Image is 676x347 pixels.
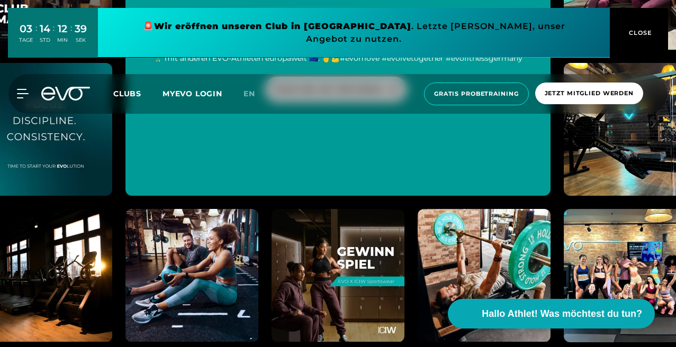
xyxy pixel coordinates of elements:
div: : [70,22,72,50]
div: SEK [75,36,87,44]
div: MIN [57,36,68,44]
span: Clubs [113,89,141,98]
img: evofitness instagram [272,209,404,342]
div: : [35,22,37,50]
div: 12 [57,21,68,36]
a: Jetzt Mitglied werden [532,83,646,105]
img: evofitness instagram [418,209,551,342]
span: CLOSE [626,28,652,38]
div: 14 [40,21,50,36]
a: Gratis Probetraining [421,83,532,105]
div: 39 [75,21,87,36]
span: Hallo Athlet! Was möchtest du tun? [482,307,642,321]
button: Hallo Athlet! Was möchtest du tun? [448,299,655,328]
span: Jetzt Mitglied werden [545,89,634,98]
div: STD [40,36,50,44]
div: 03 [19,21,33,36]
div: : [53,22,55,50]
img: evofitness instagram [125,209,258,342]
span: Gratis Probetraining [434,89,519,98]
button: CLOSE [610,8,668,58]
a: Clubs [113,88,163,98]
span: en [244,89,255,98]
div: TAGE [19,36,33,44]
a: MYEVO LOGIN [163,89,222,98]
a: en [244,88,268,100]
